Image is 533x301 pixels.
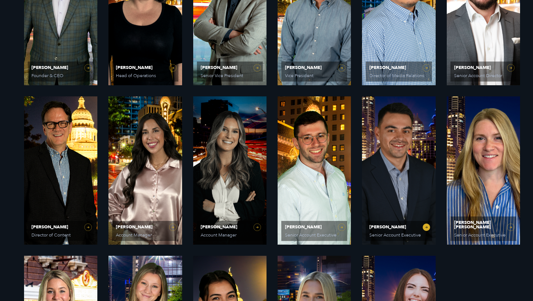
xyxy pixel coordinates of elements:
a: View Bio for Sarah Vandiver [108,96,182,245]
span: [PERSON_NAME] [201,225,259,229]
span: [PERSON_NAME] [31,225,90,229]
span: [PERSON_NAME] [PERSON_NAME] [454,220,513,229]
span: [PERSON_NAME] [116,65,174,70]
span: [PERSON_NAME] [285,65,343,70]
span: Senior Account Executive [285,233,342,237]
span: Director of Media Relations [369,73,426,78]
span: Founder & CEO [31,73,88,78]
span: [PERSON_NAME] [201,65,259,70]
span: Director of Content [31,233,88,237]
a: View Bio for Mike Bradley [362,96,435,245]
span: Head of Operations [116,73,173,78]
span: [PERSON_NAME] [31,65,90,70]
span: Vice President [285,73,342,78]
span: [PERSON_NAME] [116,225,174,229]
span: Senior Vice President [201,73,258,78]
span: Senior Account Director [454,73,511,78]
a: View Bio for McKenzie Covell [193,96,266,245]
span: Account Manager [116,233,173,237]
span: [PERSON_NAME] [369,65,428,70]
span: Senior Account Executive [369,233,426,237]
a: View Bio for Jeff Beckham [24,96,97,245]
a: View Bio for Katie Anne Hayes [447,96,520,245]
span: Account Manager [201,233,258,237]
span: [PERSON_NAME] [454,65,513,70]
a: View Bio for Josh Georgiou [278,96,351,245]
span: [PERSON_NAME] [369,225,428,229]
span: [PERSON_NAME] [285,225,343,229]
span: Senior Account Executive [454,233,511,237]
